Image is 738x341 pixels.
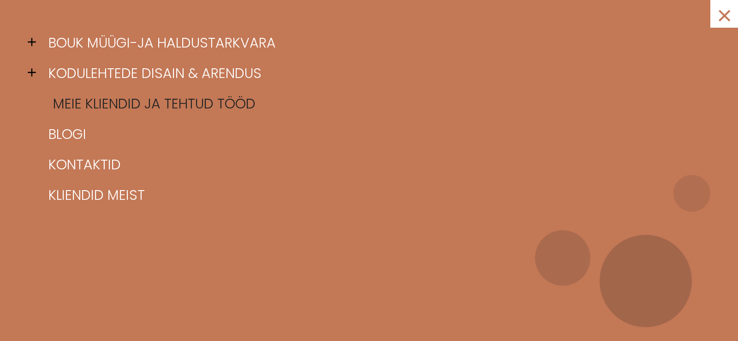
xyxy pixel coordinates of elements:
a: Kontaktid [42,150,710,180]
a: BOUK müügi-ja haldustarkvara [42,28,710,58]
a: Meie kliendid ja tehtud tööd [46,89,715,119]
a: Kliendid meist [42,180,710,210]
a: Blogi [42,119,710,150]
a: Kodulehtede disain & arendus [42,58,710,89]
